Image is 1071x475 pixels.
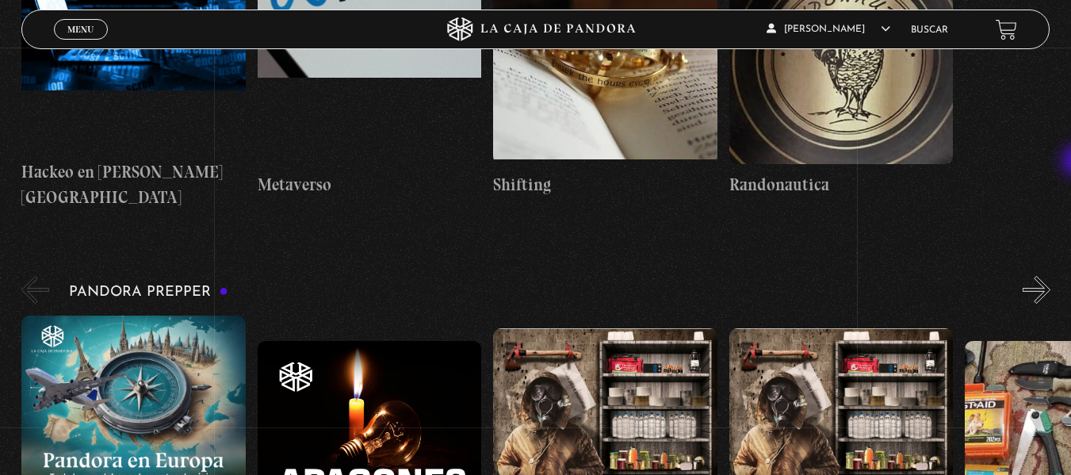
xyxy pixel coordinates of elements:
h4: Metaverso [258,172,482,197]
button: Next [1023,276,1050,304]
span: Menu [67,25,94,34]
h4: Hackeo en [PERSON_NAME][GEOGRAPHIC_DATA] [21,159,246,209]
h3: Pandora Prepper [69,285,228,300]
a: Buscar [911,25,948,35]
h4: Randonautica [729,172,954,197]
button: Previous [21,276,49,304]
h4: Shifting [493,172,717,197]
span: [PERSON_NAME] [767,25,890,34]
a: View your shopping cart [996,18,1017,40]
span: Cerrar [62,38,99,49]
